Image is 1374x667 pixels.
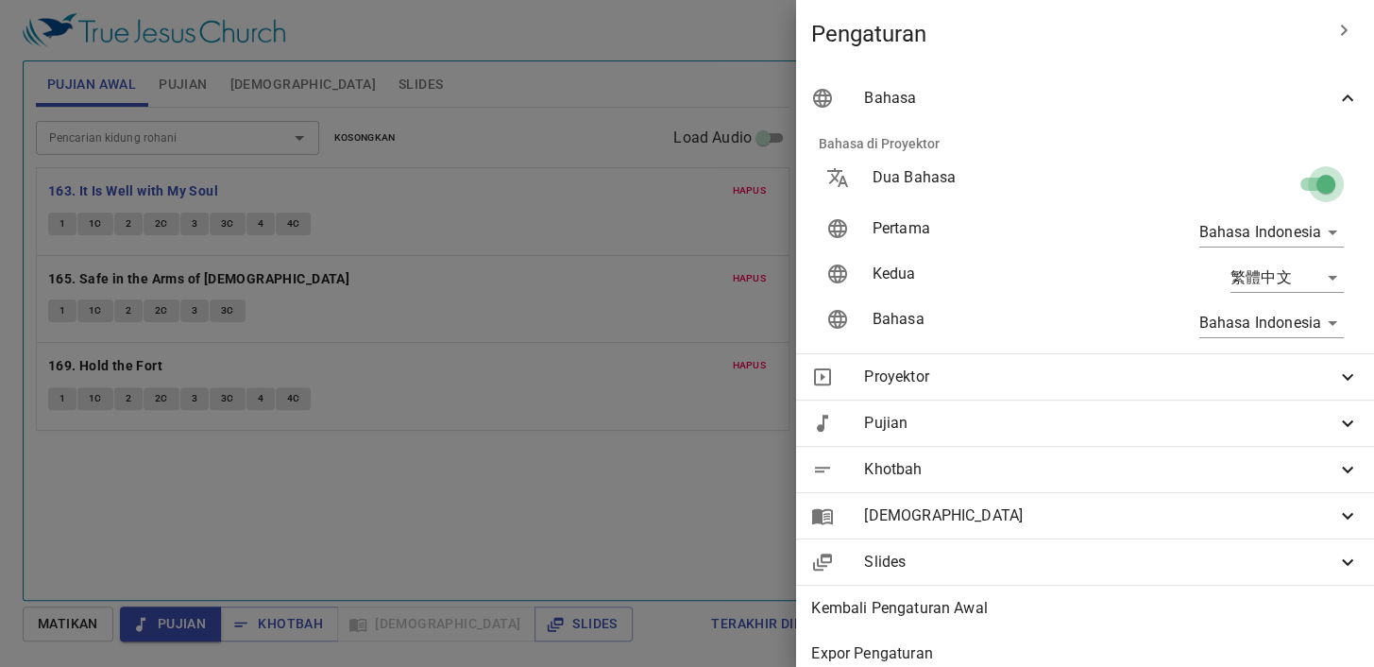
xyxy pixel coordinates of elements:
p: Kedua [873,263,1116,285]
p: Pertama [873,217,1116,240]
span: Expor Pengaturan [811,642,1359,665]
span: Khotbah [864,458,1336,481]
p: Bahasa [873,308,1116,331]
span: [DEMOGRAPHIC_DATA] [864,505,1336,527]
span: Bahasa [864,87,1336,110]
li: 108 [348,109,376,128]
div: Proyektor [796,354,1374,400]
div: Makanan Yang Enak [24,60,280,93]
span: Pengaturan [811,19,1321,49]
div: Bahasa Indonesia [1199,217,1344,248]
li: Bahasa di Proyektor [804,121,1366,166]
div: Khotbah [796,447,1374,492]
span: Slides [864,551,1336,573]
div: [DEMOGRAPHIC_DATA] [DEMOGRAPHIC_DATA] Sejati Lasem [22,181,282,192]
li: 389 [348,90,376,109]
div: Pujian [796,401,1374,446]
span: Pujian [864,412,1336,435]
div: Bahasa Indonesia [1199,308,1344,338]
span: Kembali Pengaturan Awal [811,597,1359,620]
div: [DEMOGRAPHIC_DATA] [796,493,1374,539]
span: Proyektor [864,366,1336,388]
div: 繁體中文 [1230,263,1344,293]
div: Bahasa [796,76,1374,121]
p: Pujian 詩 [338,73,384,86]
div: Slides [796,539,1374,585]
p: Dua Bahasa [873,166,1116,189]
div: Kembali Pengaturan Awal [796,586,1374,631]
